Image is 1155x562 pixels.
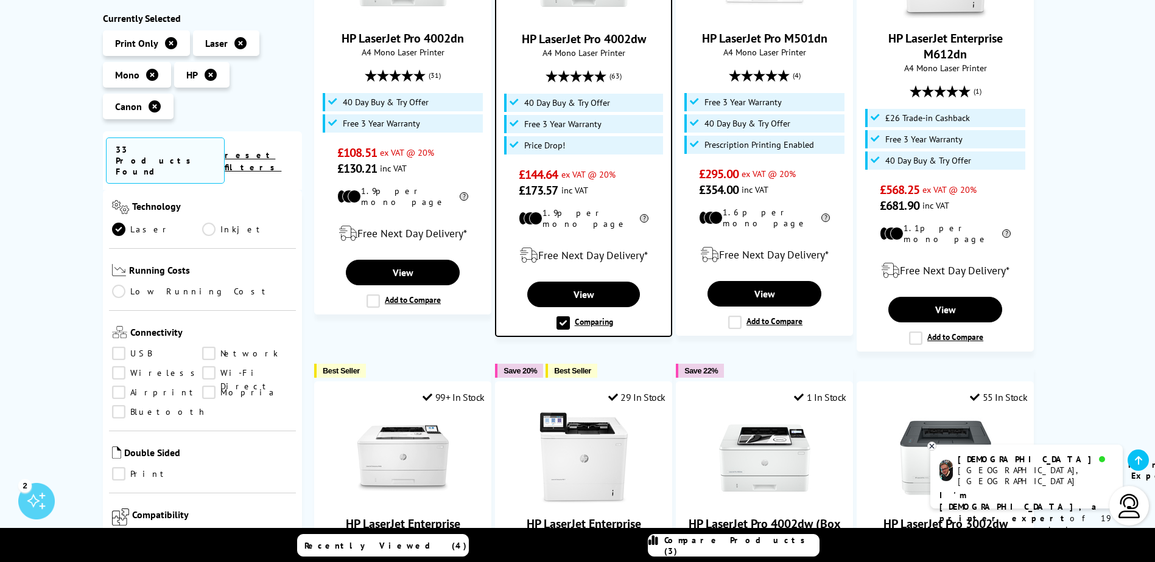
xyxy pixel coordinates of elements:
[676,364,724,378] button: Save 22%
[112,386,203,400] a: Airprint
[132,200,293,217] span: Technology
[186,69,198,81] span: HP
[524,140,565,150] span: Price Drop!
[900,494,991,506] a: HP LaserJet Pro 3002dw
[115,69,139,81] span: Mono
[112,327,127,339] img: Connectivity
[556,316,613,330] label: Comparing
[742,184,768,195] span: inc VAT
[522,31,646,47] a: HP LaserJet Pro 4002dw
[538,412,630,504] img: HP LaserJet Enterprise M611dn
[106,137,225,184] span: 33 Products Found
[699,166,739,182] span: £295.00
[939,490,1114,559] p: of 19 years! I can help you choose the right product
[18,479,32,492] div: 2
[519,167,558,182] span: £144.64
[683,238,846,272] div: modal_delivery
[367,294,441,308] label: Add to Compare
[699,207,830,229] li: 1.6p per mono page
[648,534,820,557] a: Compare Products (3)
[699,182,739,198] span: £354.00
[129,264,293,279] span: Running Costs
[423,391,485,403] div: 99+ In Stock
[974,80,981,103] span: (1)
[202,347,293,361] a: Network
[202,367,293,380] a: Wi-Fi Direct
[112,367,203,380] a: Wireless
[885,134,963,144] span: Free 3 Year Warranty
[538,9,630,21] a: HP LaserJet Pro 4002dw
[707,281,821,307] a: View
[885,156,971,165] span: 40 Day Buy & Try Offer
[683,46,846,58] span: A4 Mono Laser Printer
[314,364,366,378] button: Best Seller
[883,516,1008,532] a: HP LaserJet Pro 3002dw
[380,147,434,158] span: ex VAT @ 20%
[519,182,558,198] span: £173.57
[664,535,819,557] span: Compare Products (3)
[380,162,407,174] span: inc VAT
[112,406,207,419] a: Bluetooth
[880,182,919,198] span: £568.25
[504,366,537,375] span: Save 20%
[561,168,616,180] span: ex VAT @ 20%
[702,30,827,46] a: HP LaserJet Pro M501dn
[132,509,293,529] span: Compatibility
[704,97,782,107] span: Free 3 Year Warranty
[524,98,610,108] span: 40 Day Buy & Try Offer
[519,207,649,229] li: 1.9p per mono page
[112,347,203,361] a: USB
[357,9,449,21] a: HP LaserJet Pro 4002dn
[793,64,801,87] span: (4)
[205,37,228,49] span: Laser
[112,509,129,526] img: Compatibility
[346,516,460,547] a: HP LaserJet Enterprise M406dn
[863,62,1027,74] span: A4 Mono Laser Printer
[561,184,588,196] span: inc VAT
[704,140,814,150] span: Prescription Printing Enabled
[888,297,1002,322] a: View
[794,391,846,403] div: 1 In Stock
[909,331,983,345] label: Add to Compare
[538,494,630,506] a: HP LaserJet Enterprise M611dn
[495,364,543,378] button: Save 20%
[337,161,377,176] span: £130.21
[337,186,468,207] li: 1.9p per mono page
[704,119,790,128] span: 40 Day Buy & Try Offer
[321,217,485,251] div: modal_delivery
[429,64,441,87] span: (31)
[321,46,485,58] span: A4 Mono Laser Printer
[343,97,429,107] span: 40 Day Buy & Try Offer
[112,264,127,277] img: Running Costs
[357,412,449,504] img: HP LaserJet Enterprise M406dn
[130,327,293,341] span: Connectivity
[609,64,622,88] span: (63)
[888,30,1003,62] a: HP LaserJet Enterprise M612dn
[112,468,203,481] a: Print
[719,494,810,506] a: HP LaserJet Pro 4002dw (Box Opened)
[939,490,1100,524] b: I'm [DEMOGRAPHIC_DATA], a printer expert
[342,30,464,46] a: HP LaserJet Pro 4002dn
[546,364,597,378] button: Best Seller
[357,494,449,506] a: HP LaserJet Enterprise M406dn
[112,447,121,459] img: Double Sided
[608,391,665,403] div: 29 In Stock
[112,200,130,214] img: Technology
[728,316,802,329] label: Add to Compare
[684,366,718,375] span: Save 22%
[922,184,977,195] span: ex VAT @ 20%
[337,145,377,161] span: £108.51
[115,37,158,49] span: Print Only
[880,198,919,213] span: £681.90
[1117,494,1142,518] img: user-headset-light.svg
[112,285,293,299] a: Low Running Cost
[527,282,640,307] a: View
[103,12,303,24] div: Currently Selected
[880,223,1011,245] li: 1.1p per mono page
[527,516,641,547] a: HP LaserJet Enterprise M611dn
[202,223,293,236] a: Inkjet
[323,366,360,375] span: Best Seller
[885,113,970,123] span: £26 Trade-in Cashback
[863,254,1027,288] div: modal_delivery
[719,412,810,504] img: HP LaserJet Pro 4002dw (Box Opened)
